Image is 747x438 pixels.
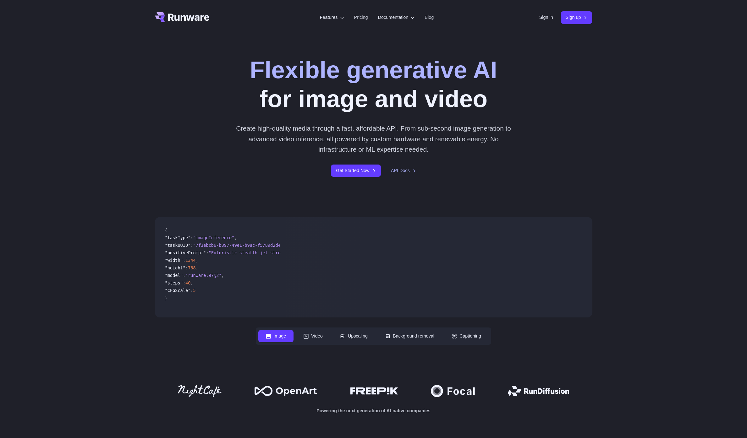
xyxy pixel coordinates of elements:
span: "Futuristic stealth jet streaking through a neon-lit cityscape with glowing purple exhaust" [209,250,443,255]
span: : [183,280,185,285]
span: "taskType" [165,235,191,240]
span: "width" [165,258,183,263]
span: : [183,273,185,278]
span: : [183,258,185,263]
span: 1344 [185,258,196,263]
span: "7f3ebcb6-b897-49e1-b98c-f5789d2d40d7" [193,243,291,248]
span: 40 [185,280,190,285]
a: API Docs [391,167,416,174]
span: "height" [165,265,185,270]
span: } [165,295,168,300]
span: "imageInference" [193,235,234,240]
span: "CFGScale" [165,288,191,293]
span: "taskUUID" [165,243,191,248]
a: Sign up [561,11,592,24]
button: Upscaling [333,330,375,342]
label: Features [320,14,344,21]
span: , [196,258,198,263]
a: Pricing [354,14,368,21]
strong: Flexible generative AI [250,56,497,83]
span: "runware:97@2" [185,273,222,278]
span: "steps" [165,280,183,285]
span: { [165,228,168,233]
span: , [196,265,198,270]
button: Image [258,330,294,342]
a: Go to / [155,12,210,22]
button: Captioning [444,330,489,342]
span: , [234,235,237,240]
span: , [222,273,224,278]
a: Blog [425,14,434,21]
span: "model" [165,273,183,278]
p: Create high-quality media through a fast, affordable API. From sub-second image generation to adv... [233,123,514,154]
a: Get Started Now [331,165,381,177]
label: Documentation [378,14,415,21]
span: : [206,250,208,255]
button: Video [296,330,330,342]
span: : [190,243,193,248]
span: : [185,265,188,270]
a: Sign in [539,14,553,21]
span: : [190,235,193,240]
button: Background removal [378,330,442,342]
span: 768 [188,265,196,270]
p: Powering the next generation of AI-native companies [155,407,592,414]
span: 5 [193,288,196,293]
span: : [190,288,193,293]
span: "positivePrompt" [165,250,206,255]
span: , [190,280,193,285]
h1: for image and video [250,55,497,113]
